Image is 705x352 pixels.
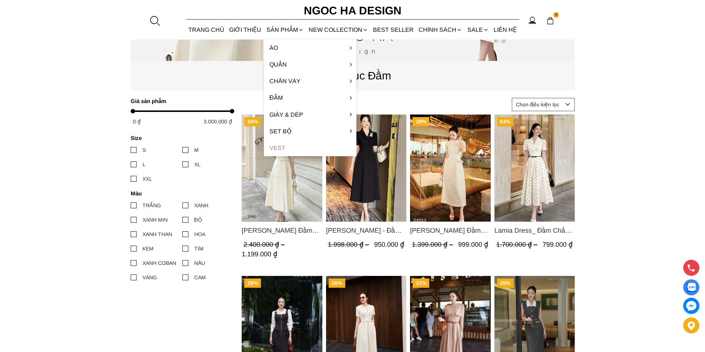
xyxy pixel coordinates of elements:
[194,216,202,224] div: ĐỎ
[412,241,455,248] span: 1.399.000 ₫
[410,225,491,236] span: [PERSON_NAME] Đầm Ren Đính Hoa Túi Màu Kem D1012
[410,115,491,222] img: Catherine Dress_ Đầm Ren Đính Hoa Túi Màu Kem D1012
[242,225,322,236] span: [PERSON_NAME] Đầm Cổ Vest Cài Hoa Tùng May Gân Nổi Kèm Đai Màu Bee D952
[227,20,264,40] a: GIỚI THIỆU
[194,201,208,209] div: XANH
[264,140,356,156] a: Vest
[326,115,406,222] img: Irene Dress - Đầm Vest Dáng Xòe Kèm Đai D713
[194,160,201,168] div: XL
[264,20,306,40] div: SẢN PHẨM
[131,98,229,104] h4: Giá sản phẩm
[194,245,204,253] div: TÍM
[242,115,322,222] img: Louisa Dress_ Đầm Cổ Vest Cài Hoa Tùng May Gân Nổi Kèm Đai Màu Bee D952
[142,230,172,238] div: XANH THAN
[496,241,539,248] span: 1.700.000 ₫
[410,115,491,222] a: Product image - Catherine Dress_ Đầm Ren Đính Hoa Túi Màu Kem D1012
[204,119,232,124] span: 3.000.000 ₫
[242,225,322,236] a: Link to Louisa Dress_ Đầm Cổ Vest Cài Hoa Tùng May Gân Nổi Kèm Đai Màu Bee D952
[326,225,406,236] a: Link to Irene Dress - Đầm Vest Dáng Xòe Kèm Đai D713
[131,190,229,196] h4: Màu
[328,241,370,248] span: 1.998.000 ₫
[264,73,356,89] a: Chân váy
[131,67,575,84] p: Danh Mục Đầm
[494,115,575,222] a: Product image - Lamia Dress_ Đầm Chấm Bi Cổ Vest Màu Kem D1003
[133,119,141,124] span: 0 ₫
[142,160,145,168] div: L
[683,279,699,295] a: Display image
[306,20,370,40] a: NEW COLLECTION
[264,40,356,56] a: Áo
[494,115,575,222] img: Lamia Dress_ Đầm Chấm Bi Cổ Vest Màu Kem D1003
[244,241,286,248] span: 2.400.000 ₫
[542,241,572,248] span: 799.000 ₫
[264,123,356,140] a: Set Bộ
[194,146,199,154] div: M
[131,135,229,141] h4: Size
[297,2,408,20] a: Ngoc Ha Design
[326,225,406,236] span: [PERSON_NAME] - Đầm Vest Dáng Xòe Kèm Đai D713
[264,56,356,73] a: Quần
[491,20,519,40] a: LIÊN HỆ
[465,20,491,40] a: SALE
[142,245,154,253] div: KEM
[686,283,696,292] img: Display image
[553,12,559,18] span: 2
[416,20,465,40] div: Chính sách
[142,201,161,209] div: TRẮNG
[264,106,356,123] a: Giày & Dép
[371,20,416,40] a: BEST SELLER
[194,230,205,238] div: HOA
[142,175,152,183] div: XXL
[410,225,491,236] a: Link to Catherine Dress_ Đầm Ren Đính Hoa Túi Màu Kem D1012
[242,250,277,258] span: 1.199.000 ₫
[326,115,406,222] a: Product image - Irene Dress - Đầm Vest Dáng Xòe Kèm Đai D713
[194,259,205,267] div: NÂU
[142,216,168,224] div: XANH MIN
[194,273,206,281] div: CAM
[458,241,488,248] span: 999.000 ₫
[142,273,157,281] div: VÀNG
[494,225,575,236] span: Lamia Dress_ Đầm Chấm Bi Cổ Vest Màu Kem D1003
[546,17,554,25] img: img-CART-ICON-ksit0nf1
[186,20,227,40] a: TRANG CHỦ
[142,259,176,267] div: XANH COBAN
[374,241,404,248] span: 950.000 ₫
[264,89,356,106] a: Đầm
[142,146,146,154] div: S
[242,115,322,222] a: Product image - Louisa Dress_ Đầm Cổ Vest Cài Hoa Tùng May Gân Nổi Kèm Đai Màu Bee D952
[494,225,575,236] a: Link to Lamia Dress_ Đầm Chấm Bi Cổ Vest Màu Kem D1003
[683,298,699,314] a: messenger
